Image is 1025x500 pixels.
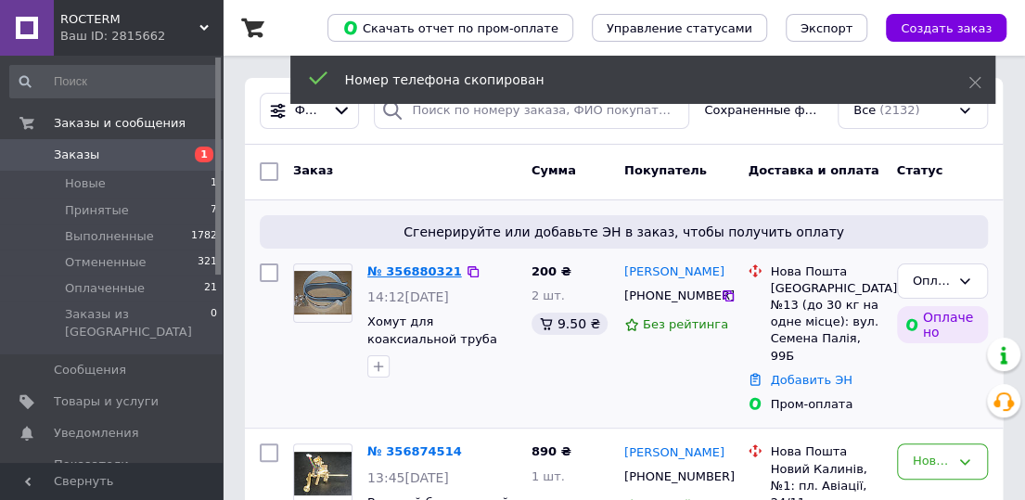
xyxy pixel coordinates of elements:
[345,71,922,89] div: Номер телефона скопирован
[879,103,919,117] span: (2132)
[60,11,199,28] span: ROCTERM
[211,306,217,340] span: 0
[367,314,497,363] a: Хомут для коаксиальной труба 60/100
[704,102,823,120] span: Сохраненные фильтры:
[293,163,333,177] span: Заказ
[294,452,352,495] img: Фото товару
[607,21,752,35] span: Управление статусами
[294,271,352,314] img: Фото товару
[211,202,217,219] span: 7
[342,19,558,36] span: Скачать отчет по пром-оплате
[621,465,721,489] div: [PHONE_NUMBER]
[367,264,462,278] a: № 356880321
[532,288,565,302] span: 2 шт.
[624,263,724,281] a: [PERSON_NAME]
[54,393,159,410] span: Товары и услуги
[592,14,767,42] button: Управление статусами
[770,443,881,460] div: Нова Пошта
[770,373,852,387] a: Добавить ЭН
[532,264,571,278] span: 200 ₴
[9,65,219,98] input: Поиск
[897,163,943,177] span: Статус
[54,425,138,442] span: Уведомления
[853,102,876,120] span: Все
[195,147,213,162] span: 1
[770,263,881,280] div: Нова Пошта
[867,20,1006,34] a: Создать заказ
[65,228,154,245] span: Выполненные
[293,263,352,323] a: Фото товару
[204,280,217,297] span: 21
[367,470,449,485] span: 13:45[DATE]
[801,21,852,35] span: Экспорт
[54,115,186,132] span: Заказы и сообщения
[913,272,950,291] div: Оплаченный
[367,289,449,304] span: 14:12[DATE]
[621,284,721,308] div: [PHONE_NUMBER]
[54,147,99,163] span: Заказы
[367,444,462,458] a: № 356874514
[60,28,223,45] div: Ваш ID: 2815662
[643,317,728,331] span: Без рейтинга
[54,362,126,378] span: Сообщения
[901,21,992,35] span: Создать заказ
[65,280,145,297] span: Оплаченные
[198,254,217,271] span: 321
[532,444,571,458] span: 890 ₴
[267,223,980,241] span: Сгенерируйте или добавьте ЭН в заказ, чтобы получить оплату
[295,102,325,120] span: Фильтры
[65,202,129,219] span: Принятые
[532,313,608,335] div: 9.50 ₴
[532,163,576,177] span: Сумма
[54,456,172,490] span: Показатели работы компании
[748,163,878,177] span: Доставка и оплата
[886,14,1006,42] button: Создать заказ
[65,306,211,340] span: Заказы из [GEOGRAPHIC_DATA]
[532,469,565,483] span: 1 шт.
[897,306,988,343] div: Оплачено
[624,163,707,177] span: Покупатель
[374,93,689,129] input: Поиск по номеру заказа, ФИО покупателя, номеру телефона, Email, номеру накладной
[770,280,881,365] div: [GEOGRAPHIC_DATA], №13 (до 30 кг на одне місце): вул. Семена Палія, 99Б
[327,14,573,42] button: Скачать отчет по пром-оплате
[624,444,724,462] a: [PERSON_NAME]
[191,228,217,245] span: 1782
[913,452,950,471] div: Новый
[770,396,881,413] div: Пром-оплата
[786,14,867,42] button: Экспорт
[65,254,146,271] span: Отмененные
[211,175,217,192] span: 1
[65,175,106,192] span: Новые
